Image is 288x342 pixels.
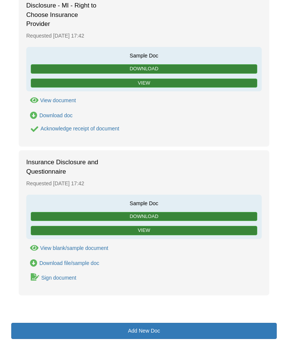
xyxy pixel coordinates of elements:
[31,64,257,74] a: Download
[26,29,262,43] div: Requested [DATE] 17:42
[26,125,39,134] button: Acknowledge receipt of document
[39,112,73,118] div: Download doc
[26,176,262,191] div: Requested [DATE] 17:42
[30,51,258,59] span: Sample Doc
[31,226,257,235] a: View
[31,212,257,221] a: Download
[26,97,76,104] button: View Disclosure - MI - Right to Choose Insurance Provider
[30,198,258,207] span: Sample Doc
[31,79,257,88] a: View
[11,323,277,339] a: Add New Doc
[26,244,108,252] button: View Insurance Disclosure and Questionnaire
[40,126,119,132] div: Acknowledge receipt of document
[41,275,76,281] div: Sign document
[26,272,77,283] a: Waiting for your co-borrower to e-sign
[26,1,101,29] span: Disclosure - MI - Right to Choose Insurance Provider
[39,260,99,266] div: Download file/sample doc
[26,158,101,176] span: Insurance Disclosure and Questionnaire
[40,97,76,103] div: View document
[40,245,108,251] div: View blank/sample document
[26,259,99,267] a: Download Insurance Disclosure and Questionnaire
[26,112,73,120] a: Download Disclosure - MI - Right to Choose Insurance Provider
